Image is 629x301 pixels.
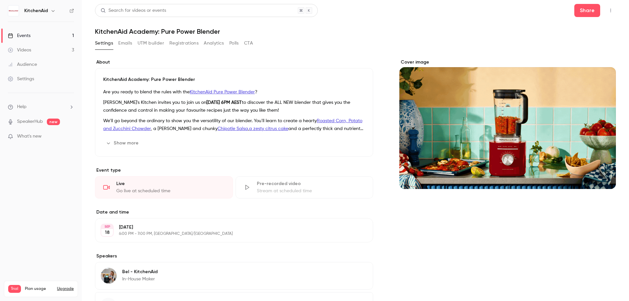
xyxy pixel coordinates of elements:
span: Plan usage [25,286,53,292]
span: Trial [8,285,21,293]
button: UTM builder [138,38,164,48]
div: Pre-recorded videoStream at scheduled time [236,176,373,198]
p: In-House Maker [122,276,158,282]
a: a zesty citrus cake [249,126,288,131]
p: [DATE] [119,224,338,231]
a: KitchenAid Pure Power Blender [190,90,255,94]
p: Bel - KitchenAid [122,269,158,275]
button: Upgrade [57,286,74,292]
span: Help [17,103,27,110]
h6: KitchenAid [24,8,48,14]
button: Settings [95,38,113,48]
div: Go live at scheduled time [116,188,225,194]
a: Chipotle Salsa [218,126,248,131]
div: Live [116,180,225,187]
p: Event type [95,167,373,174]
div: Pre-recorded video [257,180,365,187]
button: Emails [118,38,132,48]
img: KitchenAid [8,6,19,16]
div: LiveGo live at scheduled time [95,176,233,198]
strong: [DATE] 6PM AEST [206,100,242,105]
div: Stream at scheduled time [257,188,365,194]
h1: KitchenAid Academy: Pure Power Blender [95,28,616,35]
div: Events [8,32,30,39]
button: CTA [244,38,253,48]
div: SEP [101,224,113,229]
button: Share [574,4,600,17]
label: About [95,59,373,66]
div: Bel - KitchenAidBel - KitchenAidIn-House Maker [95,262,373,290]
p: 18 [105,229,110,236]
div: Videos [8,47,31,53]
div: Settings [8,76,34,82]
p: We’ll go beyond the ordinary to show you the versatility of our blender. You'll learn to create a... [103,117,365,133]
p: KitchenAid Academy: Pure Power Blender [103,76,365,83]
a: SpeakerHub [17,118,43,125]
span: What's new [17,133,42,140]
div: Search for videos or events [101,7,166,14]
section: Cover image [399,59,616,189]
label: Cover image [399,59,616,66]
img: Bel - KitchenAid [101,268,117,284]
label: Date and time [95,209,373,216]
button: Show more [103,138,143,148]
p: Are you ready to blend the rules with the ? [103,88,365,96]
p: 6:00 PM - 7:00 PM, [GEOGRAPHIC_DATA]/[GEOGRAPHIC_DATA] [119,231,338,236]
button: Registrations [169,38,199,48]
button: Polls [229,38,239,48]
div: Audience [8,61,37,68]
button: Analytics [204,38,224,48]
p: [PERSON_NAME]'s Kitchen invites you to join us on to discover the ALL NEW blender that gives you ... [103,99,365,114]
li: help-dropdown-opener [8,103,74,110]
label: Speakers [95,253,373,259]
span: new [47,119,60,125]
